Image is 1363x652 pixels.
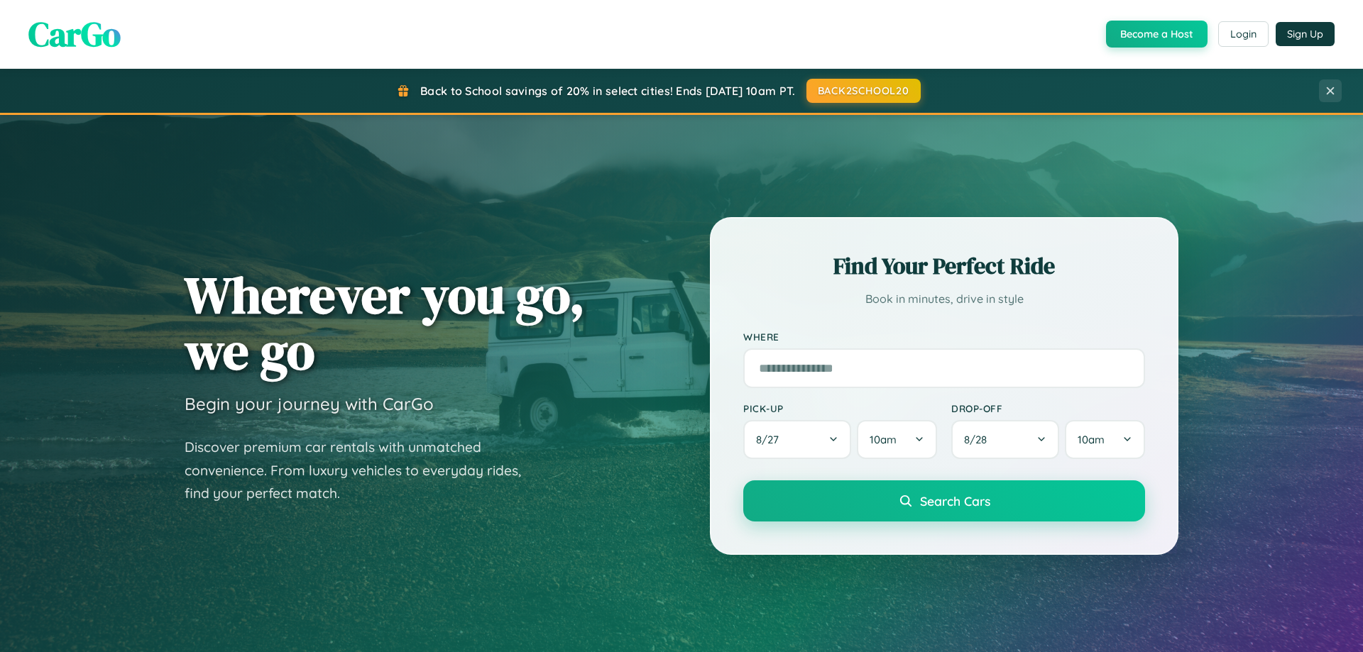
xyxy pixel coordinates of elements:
button: Sign Up [1276,22,1335,46]
label: Drop-off [951,402,1145,414]
button: Become a Host [1106,21,1208,48]
span: Back to School savings of 20% in select cities! Ends [DATE] 10am PT. [420,84,795,98]
h2: Find Your Perfect Ride [743,250,1145,282]
span: Search Cars [920,493,990,509]
button: 8/28 [951,420,1059,459]
h3: Begin your journey with CarGo [185,393,434,414]
span: 10am [870,433,897,446]
span: 8 / 28 [964,433,994,446]
p: Book in minutes, drive in style [743,289,1145,309]
button: BACK2SCHOOL20 [806,79,921,103]
button: 8/27 [743,420,851,459]
button: 10am [857,420,937,459]
h1: Wherever you go, we go [185,267,585,379]
button: Login [1218,21,1269,47]
button: 10am [1065,420,1145,459]
label: Pick-up [743,402,937,414]
label: Where [743,331,1145,343]
span: 8 / 27 [756,433,786,446]
button: Search Cars [743,480,1145,521]
span: CarGo [28,11,121,57]
span: 10am [1078,433,1105,446]
p: Discover premium car rentals with unmatched convenience. From luxury vehicles to everyday rides, ... [185,436,540,505]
